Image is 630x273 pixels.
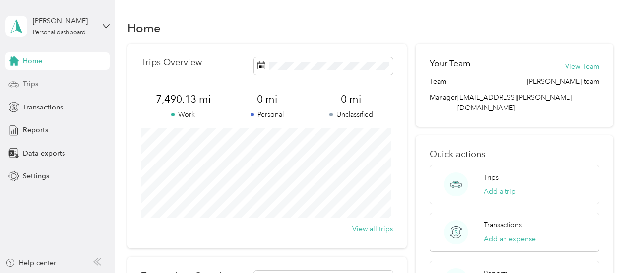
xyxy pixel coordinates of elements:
[23,102,63,112] span: Transactions
[23,79,38,89] span: Trips
[141,109,225,120] p: Work
[23,56,42,66] span: Home
[430,92,457,113] span: Manager
[527,76,599,87] span: [PERSON_NAME] team
[484,220,522,230] p: Transactions
[430,76,446,87] span: Team
[309,92,393,106] span: 0 mi
[225,109,309,120] p: Personal
[565,61,599,72] button: View Team
[33,16,95,26] div: [PERSON_NAME]
[430,57,470,70] h2: Your Team
[33,30,86,36] div: Personal dashboard
[352,224,393,234] button: View all trips
[23,125,48,135] span: Reports
[225,92,309,106] span: 0 mi
[127,23,161,33] h1: Home
[141,92,225,106] span: 7,490.13 mi
[484,234,536,244] button: Add an expense
[457,93,572,112] span: [EMAIL_ADDRESS][PERSON_NAME][DOMAIN_NAME]
[430,149,599,160] p: Quick actions
[309,109,393,120] p: Unclassified
[23,171,49,181] span: Settings
[23,148,65,159] span: Data exports
[484,172,499,183] p: Trips
[5,258,56,268] button: Help center
[484,186,516,197] button: Add a trip
[141,57,202,68] p: Trips Overview
[574,218,630,273] iframe: Everlance-gr Chat Button Frame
